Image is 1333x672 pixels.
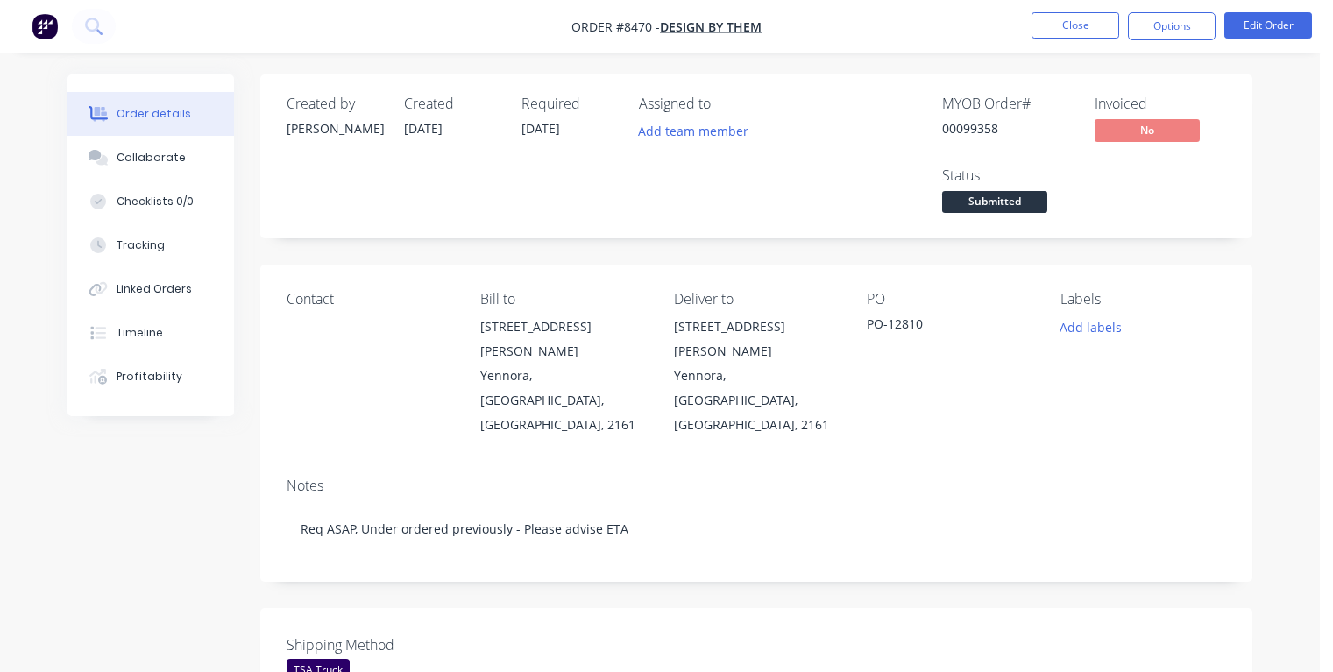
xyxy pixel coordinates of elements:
div: Assigned to [639,95,814,112]
div: Yennora, [GEOGRAPHIC_DATA], [GEOGRAPHIC_DATA], 2161 [674,364,840,437]
span: [DATE] [404,120,443,137]
div: Yennora, [GEOGRAPHIC_DATA], [GEOGRAPHIC_DATA], 2161 [480,364,646,437]
div: Invoiced [1095,95,1226,112]
div: PO [867,291,1032,308]
div: Created by [287,95,383,112]
div: Deliver to [674,291,840,308]
button: Linked Orders [67,267,234,311]
span: [DATE] [521,120,560,137]
div: Tracking [117,237,165,253]
button: Add team member [639,119,758,143]
button: Submitted [942,191,1047,217]
div: Order details [117,106,191,122]
div: Timeline [117,325,163,341]
div: Status [942,167,1074,184]
div: Notes [287,477,1226,494]
div: PO-12810 [867,315,1032,339]
button: Add team member [629,119,758,143]
div: [STREET_ADDRESS][PERSON_NAME] [674,315,840,364]
button: Timeline [67,311,234,355]
span: Submitted [942,191,1047,213]
div: Created [404,95,500,112]
img: Factory [32,13,58,39]
div: Required [521,95,618,112]
button: Profitability [67,355,234,399]
div: Checklists 0/0 [117,194,194,209]
div: Linked Orders [117,281,192,297]
button: Order details [67,92,234,136]
div: 00099358 [942,119,1074,138]
button: Edit Order [1224,12,1312,39]
a: Design By Them [660,18,762,35]
button: Checklists 0/0 [67,180,234,223]
div: Profitability [117,369,182,385]
label: Shipping Method [287,634,506,655]
button: Add labels [1051,315,1131,338]
div: Labels [1060,291,1226,308]
div: [STREET_ADDRESS][PERSON_NAME]Yennora, [GEOGRAPHIC_DATA], [GEOGRAPHIC_DATA], 2161 [674,315,840,437]
div: [STREET_ADDRESS][PERSON_NAME]Yennora, [GEOGRAPHIC_DATA], [GEOGRAPHIC_DATA], 2161 [480,315,646,437]
span: Order #8470 - [571,18,660,35]
button: Options [1128,12,1216,40]
div: [PERSON_NAME] [287,119,383,138]
div: Contact [287,291,452,308]
div: [STREET_ADDRESS][PERSON_NAME] [480,315,646,364]
button: Tracking [67,223,234,267]
button: Close [1032,12,1119,39]
span: No [1095,119,1200,141]
button: Collaborate [67,136,234,180]
div: MYOB Order # [942,95,1074,112]
div: Bill to [480,291,646,308]
div: Collaborate [117,150,186,166]
div: Req ASAP, Under ordered previously - Please advise ETA [287,502,1226,555]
